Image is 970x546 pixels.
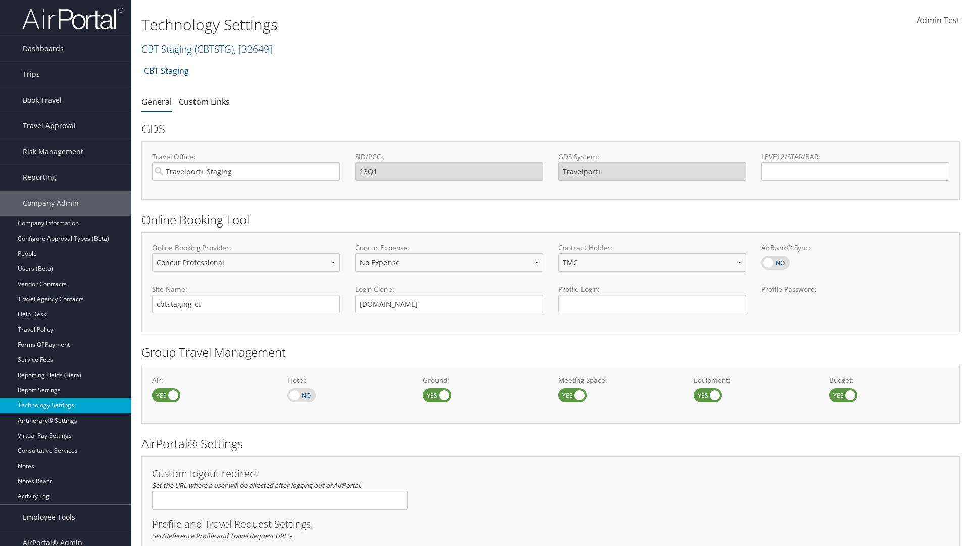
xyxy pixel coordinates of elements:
label: Site Name: [152,284,340,294]
label: Concur Expense: [355,243,543,253]
span: Trips [23,62,40,87]
label: Budget: [829,375,949,385]
span: Company Admin [23,191,79,216]
h3: Custom logout redirect [152,469,408,479]
label: Hotel: [287,375,408,385]
a: CBT Staging [144,61,189,81]
h1: Technology Settings [141,14,687,35]
a: Custom Links [179,96,230,107]
label: AirBank® Sync [761,256,790,270]
label: Contract Holder: [558,243,746,253]
label: Profile Password: [761,284,949,313]
h2: Online Booking Tool [141,211,960,229]
span: ( CBTSTG ) [195,42,234,56]
h2: GDS [141,120,952,138]
img: airportal-logo.png [22,7,123,30]
label: Equipment: [694,375,814,385]
span: Book Travel [23,87,62,113]
label: Profile Login: [558,284,746,313]
label: Meeting Space: [558,375,678,385]
span: Employee Tools [23,505,75,530]
em: Set/Reference Profile and Travel Request URL's [152,531,292,540]
label: LEVEL2/STAR/BAR: [761,152,949,162]
label: SID/PCC: [355,152,543,162]
a: CBT Staging [141,42,272,56]
span: , [ 32649 ] [234,42,272,56]
label: Login Clone: [355,284,543,294]
span: Admin Test [917,15,960,26]
label: GDS System: [558,152,746,162]
h2: Group Travel Management [141,344,960,361]
a: Admin Test [917,5,960,36]
span: Dashboards [23,36,64,61]
a: General [141,96,172,107]
label: Travel Office: [152,152,340,162]
label: Ground: [423,375,543,385]
label: AirBank® Sync: [761,243,949,253]
label: Online Booking Provider: [152,243,340,253]
span: Reporting [23,165,56,190]
span: Risk Management [23,139,83,164]
label: Air: [152,375,272,385]
input: Profile Login: [558,295,746,313]
h2: AirPortal® Settings [141,435,960,452]
em: Set the URL where a user will be directed after logging out of AirPortal. [152,481,361,490]
h3: Profile and Travel Request Settings: [152,519,949,529]
span: Travel Approval [23,113,76,139]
